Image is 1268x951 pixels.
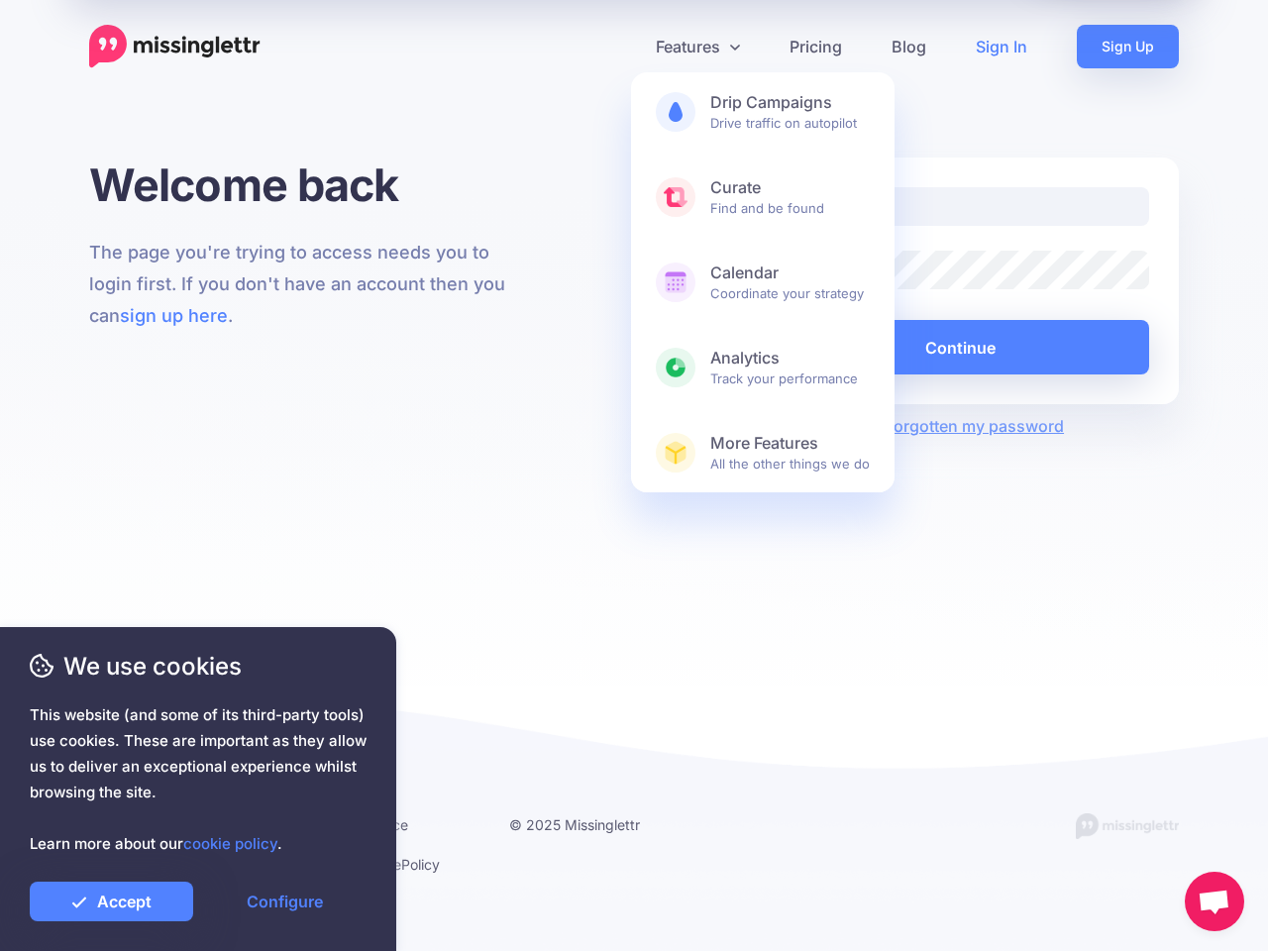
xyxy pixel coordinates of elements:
[30,882,193,921] a: Accept
[631,158,895,237] a: CurateFind and be found
[203,882,367,921] a: Configure
[710,263,870,283] b: Calendar
[183,834,277,853] a: cookie policy
[710,348,870,387] span: Track your performance
[89,158,526,212] h1: Welcome back
[30,649,367,684] span: We use cookies
[765,25,867,68] a: Pricing
[631,243,895,322] a: CalendarCoordinate your strategy
[30,702,367,857] span: This website (and some of its third-party tools) use cookies. These are important as they allow u...
[710,92,870,113] b: Drip Campaigns
[857,416,1064,436] a: I've forgotten my password
[120,305,228,326] a: sign up here
[710,433,870,454] b: More Features
[631,25,765,68] a: Features
[631,72,895,492] div: Features
[710,92,870,132] span: Drive traffic on autopilot
[710,433,870,473] span: All the other things we do
[631,413,895,492] a: More FeaturesAll the other things we do
[710,177,870,217] span: Find and be found
[509,812,689,837] li: © 2025 Missinglettr
[631,72,895,152] a: Drip CampaignsDrive traffic on autopilot
[631,328,895,407] a: AnalyticsTrack your performance
[951,25,1052,68] a: Sign In
[1185,872,1244,931] div: Open chat
[867,25,951,68] a: Blog
[1077,25,1179,68] a: Sign Up
[89,237,526,332] p: The page you're trying to access needs you to login first. If you don't have an account then you ...
[772,320,1149,374] button: Continue
[710,348,870,369] b: Analytics
[710,177,870,198] b: Curate
[710,263,870,302] span: Coordinate your strategy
